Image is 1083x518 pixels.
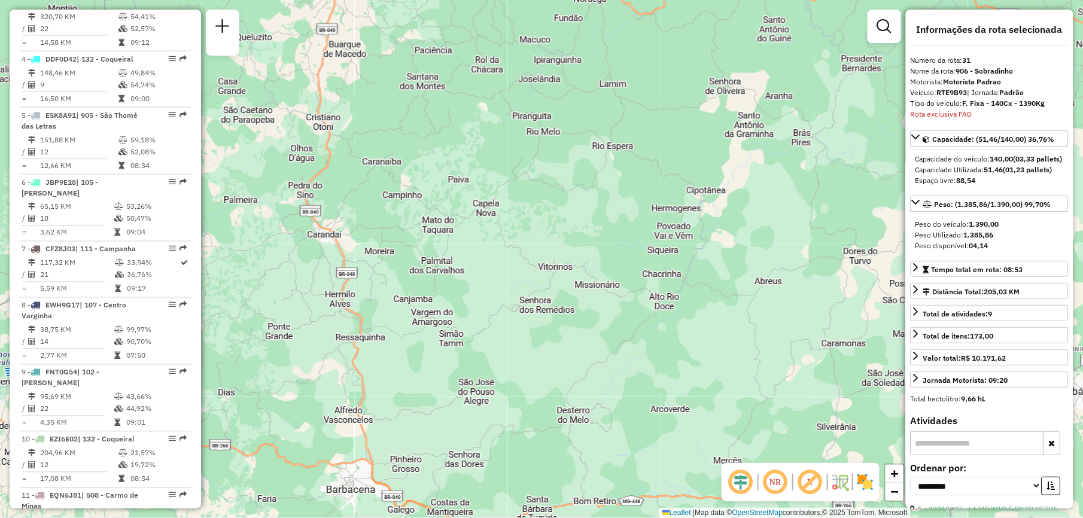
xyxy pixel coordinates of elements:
[923,375,1008,386] div: Jornada Motorista: 09:20
[115,260,124,267] i: % de utilização do peso
[22,368,99,388] span: 9 -
[126,269,180,281] td: 36,76%
[22,227,28,239] td: =
[911,415,1069,426] h4: Atividades
[130,11,187,23] td: 54,41%
[22,160,28,172] td: =
[911,261,1069,277] a: Tempo total em rota: 08:53
[50,491,81,500] span: EQN6J81
[130,93,187,105] td: 09:00
[22,491,138,511] span: 11 -
[126,336,186,348] td: 90,70%
[22,146,28,158] td: /
[50,435,78,444] span: EZI6E02
[872,14,896,38] a: Exibir filtros
[935,200,1051,209] span: Peso: (1.385,86/1.390,00) 99,70%
[115,285,121,292] i: Tempo total em rota
[75,245,136,254] span: | 111 - Campanha
[28,81,35,89] i: Total de Atividades
[957,176,976,185] strong: 88,54
[28,215,35,223] i: Total de Atividades
[988,309,993,318] strong: 9
[911,66,1069,77] div: Nome da rota:
[856,473,875,492] img: Exibir/Ocultar setores
[39,23,118,35] td: 22
[39,403,114,415] td: 22
[915,230,1064,240] div: Peso Utilizado:
[130,160,187,172] td: 08:34
[911,130,1069,147] a: Capacidade: (51,46/140,00) 36,76%
[118,148,127,156] i: % de utilização da cubagem
[169,301,176,309] em: Opções
[118,162,124,169] i: Tempo total em rota
[39,336,114,348] td: 14
[22,473,28,485] td: =
[180,492,187,499] em: Rota exportada
[937,88,968,97] strong: RTE9B93
[180,178,187,185] em: Rota exportada
[126,201,186,213] td: 53,26%
[22,350,28,362] td: =
[911,98,1069,109] div: Tipo do veículo:
[971,331,994,340] strong: 173,00
[911,327,1069,343] a: Total de itens:173,00
[22,368,99,388] span: | 102 - [PERSON_NAME]
[28,203,35,211] i: Distância Total
[915,175,1064,186] div: Espaço livre:
[114,215,123,223] i: % de utilização da cubagem
[126,403,186,415] td: 44,92%
[39,257,114,269] td: 117,32 KM
[932,265,1023,274] span: Tempo total em rota: 08:53
[969,241,988,250] strong: 04,14
[911,283,1069,299] a: Distância Total:205,03 KM
[1014,154,1063,163] strong: (03,33 pallets)
[114,229,120,236] i: Tempo total em rota
[39,417,114,429] td: 4,35 KM
[39,459,118,471] td: 12
[1003,165,1052,174] strong: (01,23 pallets)
[28,69,35,77] i: Distância Total
[39,213,114,225] td: 18
[211,14,235,41] a: Nova sessão e pesquisa
[39,160,118,172] td: 12,66 KM
[933,135,1055,144] span: Capacidade: (51,46/140,00) 36,76%
[118,450,127,457] i: % de utilização do peso
[915,154,1064,164] div: Capacidade do veículo:
[39,11,118,23] td: 320,70 KM
[886,465,903,483] a: Zoom in
[923,287,1020,297] div: Distância Total:
[911,371,1069,388] a: Jornada Motorista: 09:20
[662,508,691,517] a: Leaflet
[126,324,186,336] td: 99,97%
[22,336,28,348] td: /
[1000,88,1024,97] strong: Padrão
[22,301,126,321] span: | 107 - Centro Varginha
[39,269,114,281] td: 21
[181,260,188,267] i: Rota otimizada
[180,55,187,62] em: Rota exportada
[114,406,123,413] i: % de utilização da cubagem
[118,81,127,89] i: % de utilização da cubagem
[45,368,77,377] span: FNT0G54
[114,394,123,401] i: % de utilização do peso
[22,93,28,105] td: =
[39,391,114,403] td: 95,69 KM
[39,447,118,459] td: 204,96 KM
[126,283,180,295] td: 09:17
[22,245,136,254] span: 7 -
[39,93,118,105] td: 16,50 KM
[22,111,138,130] span: | 905 - São Thomé das Letras
[22,459,28,471] td: /
[984,165,1003,174] strong: 51,46
[968,88,1024,97] span: | Jornada:
[126,227,186,239] td: 09:04
[22,178,98,197] span: 6 -
[39,134,118,146] td: 151,88 KM
[923,353,1006,364] div: Valor total:
[114,327,123,334] i: % de utilização do peso
[761,468,790,496] span: Ocultar NR
[130,134,187,146] td: 59,18%
[22,283,28,295] td: =
[1042,477,1061,495] button: Ordem crescente
[130,447,187,459] td: 21,57%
